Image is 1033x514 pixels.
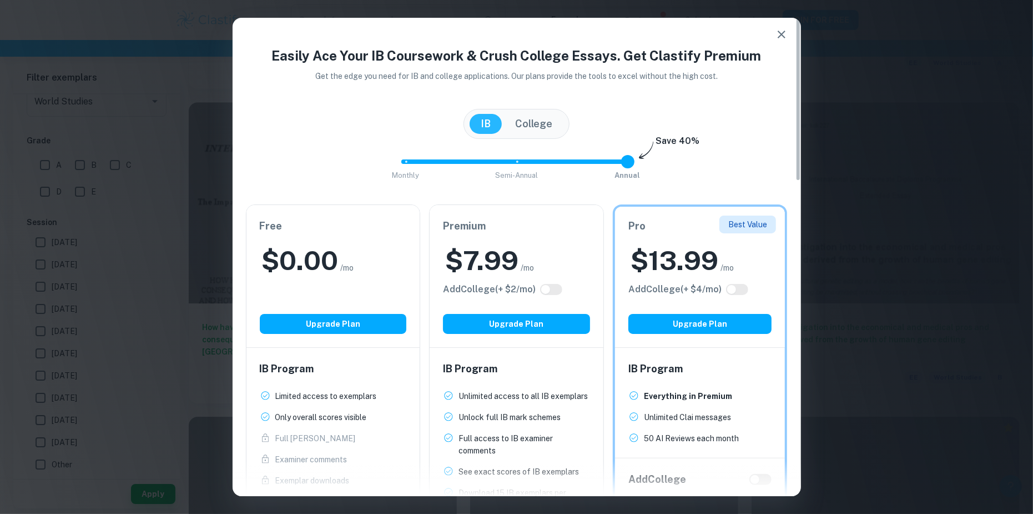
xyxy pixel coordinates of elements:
[458,432,590,457] p: Full access to IB examiner comments
[504,114,563,134] button: College
[341,262,354,274] span: /mo
[628,314,772,334] button: Upgrade Plan
[644,432,739,445] p: 50 AI Reviews each month
[631,243,718,278] h2: $ 13.99
[470,114,502,134] button: IB
[728,218,767,231] p: Best Value
[260,361,407,377] h6: IB Program
[275,432,356,445] p: Full [PERSON_NAME]
[260,314,407,334] button: Upgrade Plan
[644,411,731,423] p: Unlimited Clai messages
[260,218,407,234] h6: Free
[495,171,538,179] span: Semi-Annual
[443,314,590,334] button: Upgrade Plan
[615,171,641,179] span: Annual
[392,171,419,179] span: Monthly
[639,141,654,160] img: subscription-arrow.svg
[445,243,518,278] h2: $ 7.99
[246,46,788,66] h4: Easily Ace Your IB Coursework & Crush College Essays. Get Clastify Premium
[275,453,347,466] p: Examiner comments
[443,361,590,377] h6: IB Program
[628,283,722,296] h6: Click to see all the additional College features.
[262,243,339,278] h2: $ 0.00
[720,262,734,274] span: /mo
[458,411,561,423] p: Unlock full IB mark schemes
[521,262,534,274] span: /mo
[443,218,590,234] h6: Premium
[300,70,733,82] p: Get the edge you need for IB and college applications. Our plans provide the tools to excel witho...
[656,134,700,153] h6: Save 40%
[628,361,772,377] h6: IB Program
[644,390,732,402] p: Everything in Premium
[275,390,377,402] p: Limited access to exemplars
[443,283,536,296] h6: Click to see all the additional College features.
[628,218,772,234] h6: Pro
[275,411,367,423] p: Only overall scores visible
[458,390,588,402] p: Unlimited access to all IB exemplars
